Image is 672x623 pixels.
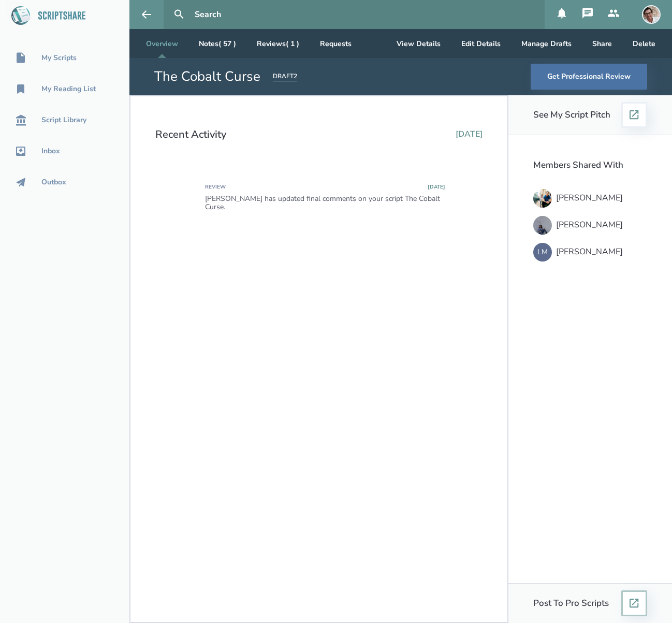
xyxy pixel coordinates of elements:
div: Review [205,184,226,191]
a: Reviews( 1 ) [249,29,308,58]
img: user_1673573717-crop.jpg [533,189,552,208]
h3: Members Shared With [533,160,647,170]
h3: Post To Pro Scripts [533,598,609,608]
a: Review[DATE][PERSON_NAME] has updated final comments on your script The Cobalt Curse. [180,172,458,224]
a: Notes( 57 ) [191,29,244,58]
div: Friday, June 20, 2025 at 12:12:20 PM [428,184,445,191]
div: Inbox [41,147,60,155]
div: [PERSON_NAME] [556,247,623,256]
div: My Reading List [41,85,96,93]
div: [PERSON_NAME] [556,193,623,202]
button: Share [584,29,620,58]
p: [DATE] [456,129,483,139]
h3: See My Script Pitch [533,110,610,120]
h1: The Cobalt Curse [154,67,260,86]
div: Script Library [41,116,86,124]
a: [PERSON_NAME] [533,187,647,210]
button: Manage Drafts [513,29,580,58]
div: My Scripts [41,54,77,62]
div: [PERSON_NAME] [556,220,623,229]
img: user_1714333753-crop.jpg [642,5,661,24]
div: LM [533,243,552,262]
img: user_1717041581-crop.jpg [533,216,552,235]
a: Requests [312,29,360,58]
h2: Recent Activity [155,128,226,140]
a: [PERSON_NAME] [533,214,647,237]
a: Overview [138,29,186,58]
a: LM[PERSON_NAME] [533,241,647,264]
button: View Details [388,29,449,58]
button: Delete [624,29,664,58]
div: Outbox [41,178,66,186]
div: DRAFT2 [273,72,297,81]
button: Edit Details [453,29,509,58]
div: [PERSON_NAME] has updated final comments on your script The Cobalt Curse. [205,195,445,211]
button: Get Professional Review [531,64,647,90]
